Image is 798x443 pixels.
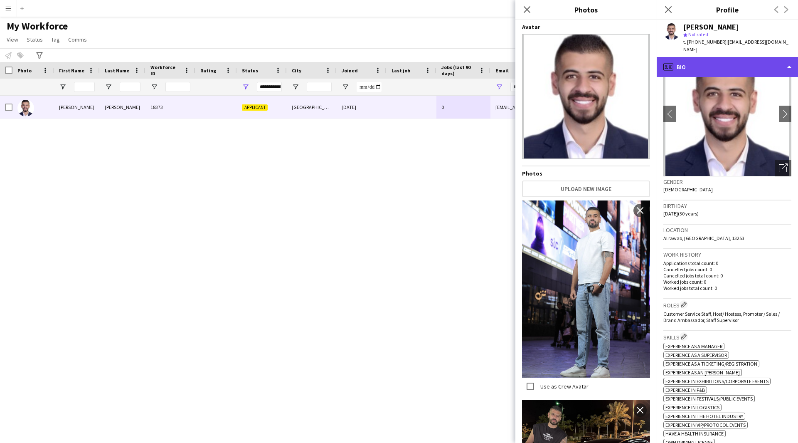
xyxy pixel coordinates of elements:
span: [DATE] (30 years) [663,210,699,217]
span: Last job [392,67,410,74]
img: Crew photo 1129934 [522,200,650,378]
h3: Roles [663,300,791,309]
input: Email Filter Input [510,82,652,92]
div: 0 [436,96,490,119]
app-action-btn: Advanced filters [34,50,44,60]
div: Bio [657,57,798,77]
a: View [3,34,22,45]
h3: Work history [663,251,791,258]
span: Experience in The Hotel Industry [665,413,743,419]
button: Upload new image [522,181,650,197]
span: Comms [68,36,87,43]
h3: Birthday [663,202,791,210]
span: City [292,67,301,74]
div: 18373 [145,96,195,119]
span: Have a Health Insurance [665,431,724,437]
span: Status [242,67,258,74]
p: Worked jobs count: 0 [663,279,791,285]
span: Experience in Exhibitions/Corporate Events [665,378,768,384]
p: Cancelled jobs count: 0 [663,266,791,272]
div: [PERSON_NAME] [54,96,100,119]
span: First Name [59,67,84,74]
span: t. [PHONE_NUMBER] [683,39,727,45]
span: Al rawab, [GEOGRAPHIC_DATA], 13253 [663,235,744,241]
span: Photo [17,67,32,74]
img: Crew avatar or photo [663,52,791,176]
span: Experience in F&B [665,387,705,393]
span: Not rated [688,31,708,37]
h4: Avatar [522,23,650,31]
span: Rating [200,67,216,74]
span: Experience as an [PERSON_NAME] [665,369,740,376]
button: Open Filter Menu [150,83,158,91]
h3: Skills [663,332,791,341]
span: Jobs (last 90 days) [441,64,475,77]
input: Joined Filter Input [357,82,382,92]
label: Use as Crew Avatar [539,383,589,390]
span: Experience in VIP/Protocol Events [665,422,746,428]
button: Open Filter Menu [105,83,112,91]
input: Workforce ID Filter Input [165,82,190,92]
div: [PERSON_NAME] [100,96,145,119]
button: Open Filter Menu [242,83,249,91]
span: Customer Service Staff, Host/ Hostess, Promoter / Sales / Brand Ambassador, Staff Supervisor [663,311,780,323]
span: Email [495,67,509,74]
button: Open Filter Menu [342,83,349,91]
a: Comms [65,34,90,45]
button: Open Filter Menu [495,83,503,91]
div: [GEOGRAPHIC_DATA] [287,96,337,119]
span: My Workforce [7,20,68,32]
span: Experience in Logistics [665,404,719,411]
input: City Filter Input [307,82,332,92]
span: Applicant [242,104,268,111]
span: Experience as a Ticketing/Registration [665,361,757,367]
span: Status [27,36,43,43]
img: Mohammad Alkhalil [17,100,34,116]
span: [DEMOGRAPHIC_DATA] [663,186,713,193]
span: Joined [342,67,358,74]
p: Cancelled jobs total count: 0 [663,272,791,279]
h3: Profile [657,4,798,15]
div: [DATE] [337,96,387,119]
p: Applications total count: 0 [663,260,791,266]
p: Worked jobs total count: 0 [663,285,791,291]
input: First Name Filter Input [74,82,95,92]
span: Last Name [105,67,129,74]
span: Experience as a Manager [665,343,722,349]
div: [EMAIL_ADDRESS][DOMAIN_NAME] [490,96,657,119]
h3: Location [663,226,791,234]
a: Status [23,34,46,45]
input: Last Name Filter Input [120,82,140,92]
span: Experience in Festivals/Public Events [665,396,753,402]
h3: Photos [515,4,657,15]
span: Workforce ID [150,64,180,77]
div: [PERSON_NAME] [683,23,739,31]
span: Experience as a Supervisor [665,352,727,358]
h3: Gender [663,178,791,186]
span: | [EMAIL_ADDRESS][DOMAIN_NAME] [683,39,788,52]
button: Open Filter Menu [292,83,299,91]
span: View [7,36,18,43]
button: Open Filter Menu [59,83,66,91]
h4: Photos [522,170,650,177]
a: Tag [48,34,63,45]
span: Tag [51,36,60,43]
div: Open photos pop-in [775,160,791,176]
img: Crew avatar [522,34,650,159]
